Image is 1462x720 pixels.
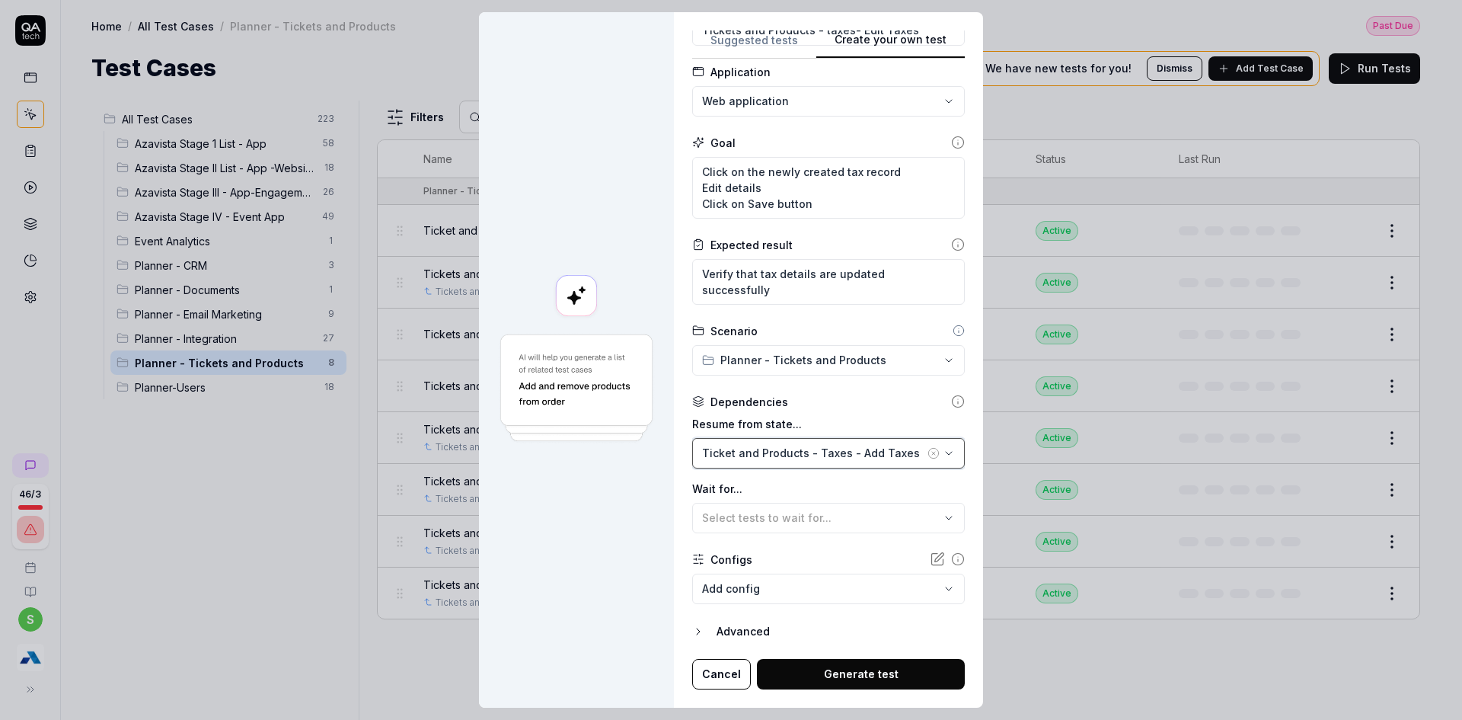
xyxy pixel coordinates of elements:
[692,345,965,376] button: Planner - Tickets and Products
[710,135,736,151] div: Goal
[692,481,965,497] label: Wait for...
[692,622,965,641] button: Advanced
[702,445,924,461] div: Ticket and Products - Taxes - Add Taxes
[710,237,793,253] div: Expected result
[692,416,965,432] label: Resume from state...
[497,332,656,444] img: Generate a test using AI
[692,659,751,690] button: Cancel
[816,31,965,59] button: Create your own test
[702,511,832,524] span: Select tests to wait for...
[692,438,965,469] button: Ticket and Products - Taxes - Add Taxes
[717,622,965,641] div: Advanced
[710,552,752,568] div: Configs
[710,323,758,339] div: Scenario
[692,86,965,117] button: Web application
[692,31,816,59] button: Suggested tests
[692,503,965,533] button: Select tests to wait for...
[702,93,789,109] span: Web application
[710,394,788,410] div: Dependencies
[757,659,965,690] button: Generate test
[710,64,771,80] div: Application
[720,352,886,368] span: Planner - Tickets and Products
